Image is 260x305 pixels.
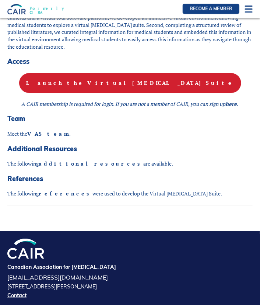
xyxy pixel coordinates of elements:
img: CIRA [7,239,44,259]
a: Contact [7,293,253,298]
a: references [39,190,92,197]
h2: Additional Resources [7,145,253,153]
a: additional resources [39,160,143,167]
h2: References [7,175,253,183]
a: Become a member [183,4,239,14]
img: CIRA [7,4,26,14]
address: [STREET_ADDRESS][PERSON_NAME] [7,284,253,289]
p: The following were used to develop the Virtual [MEDICAL_DATA] Suite. [7,190,253,197]
a: Launch the Virtual [MEDICAL_DATA] Suite [19,79,241,86]
a: [EMAIL_ADDRESS][DOMAIN_NAME] [7,274,253,280]
button: Launch the Virtual [MEDICAL_DATA] Suite [19,73,241,93]
h4: Canadian Association for [MEDICAL_DATA] [7,264,253,271]
p: The following are available. [7,160,253,167]
span: Team [7,114,25,123]
em: A CAIR membership is required for login. If you are not a member of CAIR, you can sign up . [22,100,239,107]
a: here [226,100,237,107]
span: Formerly CIRA [26,7,71,15]
h2: Access [7,58,253,66]
p: Meet the . [7,130,253,138]
b: Launch the Virtual [MEDICAL_DATA] Suite [27,79,234,86]
a: VAS team [27,130,69,137]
